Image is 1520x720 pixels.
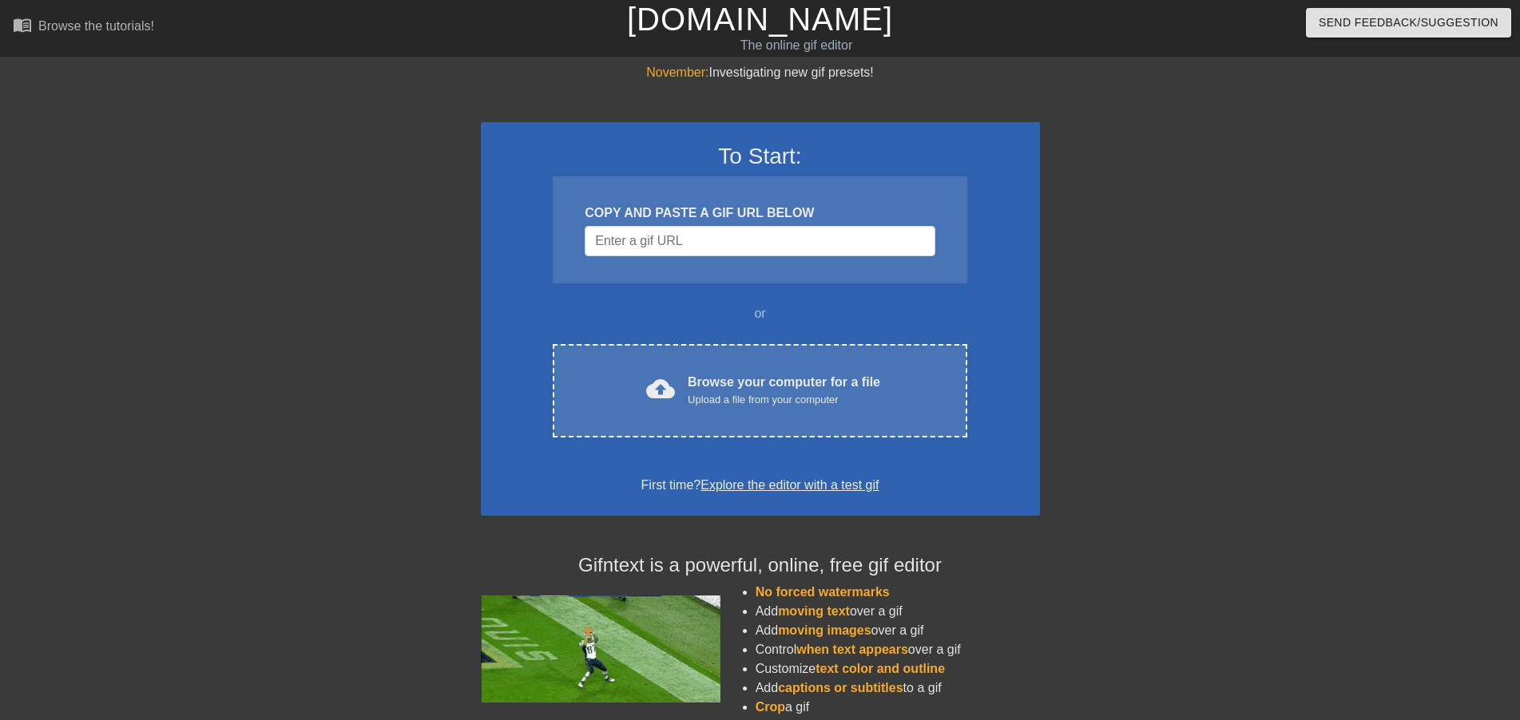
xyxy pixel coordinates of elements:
[778,681,903,694] span: captions or subtitles
[13,15,154,40] a: Browse the tutorials!
[756,602,1040,621] li: Add over a gif
[1319,13,1498,33] span: Send Feedback/Suggestion
[756,585,890,599] span: No forced watermarks
[646,65,708,79] span: November:
[481,554,1040,577] h4: Gifntext is a powerful, online, free gif editor
[756,698,1040,717] li: a gif
[502,476,1019,495] div: First time?
[756,621,1040,640] li: Add over a gif
[756,640,1040,659] li: Control over a gif
[688,373,880,408] div: Browse your computer for a file
[627,2,893,37] a: [DOMAIN_NAME]
[646,374,675,403] span: cloud_upload
[585,204,935,223] div: COPY AND PASTE A GIF URL BELOW
[778,623,871,637] span: moving images
[688,392,880,408] div: Upload a file from your computer
[756,659,1040,678] li: Customize
[778,604,850,618] span: moving text
[796,643,908,656] span: when text appears
[522,304,998,323] div: or
[481,63,1040,82] div: Investigating new gif presets!
[756,678,1040,698] li: Add to a gif
[502,143,1019,170] h3: To Start:
[585,226,935,256] input: Username
[481,595,720,702] img: football_small.gif
[756,700,785,714] span: Crop
[1306,8,1511,38] button: Send Feedback/Suggestion
[13,15,32,34] span: menu_book
[38,19,154,33] div: Browse the tutorials!
[700,478,879,492] a: Explore the editor with a test gif
[514,36,1077,55] div: The online gif editor
[816,662,945,675] span: text color and outline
